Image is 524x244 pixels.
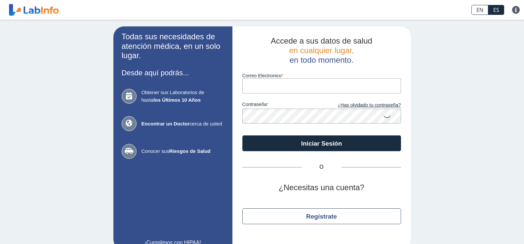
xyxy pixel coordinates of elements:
span: O [302,163,342,171]
h2: ¿Necesitas una cuenta? [242,183,401,192]
button: Iniciar Sesión [242,135,401,151]
a: ES [488,5,504,15]
a: EN [471,5,488,15]
span: Obtener sus Laboratorios de hasta [141,89,224,104]
span: cerca de usted [141,120,224,128]
a: ¿Has olvidado tu contraseña? [322,102,401,109]
span: Conocer sus [141,148,224,155]
span: en todo momento. [290,55,353,64]
h3: Desde aquí podrás... [122,69,224,77]
label: Correo Electronico [242,73,401,78]
b: Riesgos de Salud [169,148,211,154]
span: en cualquier lugar, [289,46,354,55]
label: contraseña [242,102,322,109]
b: Encontrar un Doctor [141,121,190,126]
span: Accede a sus datos de salud [271,36,372,45]
button: Regístrate [242,208,401,224]
h2: Todas sus necesidades de atención médica, en un solo lugar. [122,32,224,60]
b: los Últimos 10 Años [153,97,201,103]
